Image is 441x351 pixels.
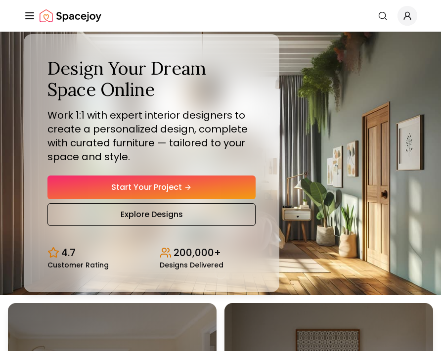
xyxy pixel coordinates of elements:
[47,108,256,164] p: Work 1:1 with expert interior designers to create a personalized design, complete with curated fu...
[47,262,109,268] small: Customer Rating
[174,246,221,260] p: 200,000+
[40,6,101,26] img: Spacejoy Logo
[47,58,256,100] h1: Design Your Dream Space Online
[160,262,223,268] small: Designs Delivered
[61,246,76,260] p: 4.7
[47,203,256,226] a: Explore Designs
[47,175,256,199] a: Start Your Project
[47,238,256,268] div: Design stats
[40,6,101,26] a: Spacejoy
